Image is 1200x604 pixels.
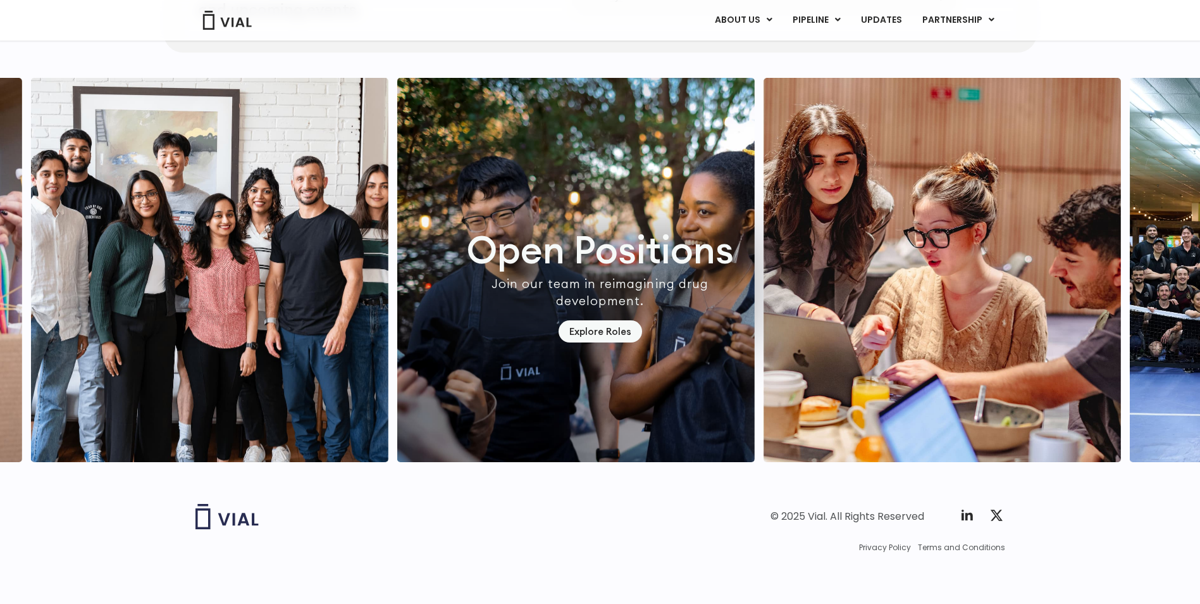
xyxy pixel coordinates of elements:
[397,78,755,462] div: 1 / 7
[851,9,912,31] a: UPDATES
[764,78,1121,462] div: 2 / 7
[770,510,924,524] div: © 2025 Vial. All Rights Reserved
[918,542,1005,553] a: Terms and Conditions
[31,78,388,462] img: http://Group%20of%20smiling%20people%20posing%20for%20a%20picture
[397,78,755,462] img: http://Group%20of%20people%20smiling%20wearing%20aprons
[705,9,782,31] a: ABOUT USMenu Toggle
[912,9,1005,31] a: PARTNERSHIPMenu Toggle
[559,320,642,343] a: Explore Roles
[31,78,388,462] div: 7 / 7
[782,9,850,31] a: PIPELINEMenu Toggle
[859,542,911,553] a: Privacy Policy
[195,504,259,529] img: Vial logo wih "Vial" spelled out
[202,11,252,30] img: Vial Logo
